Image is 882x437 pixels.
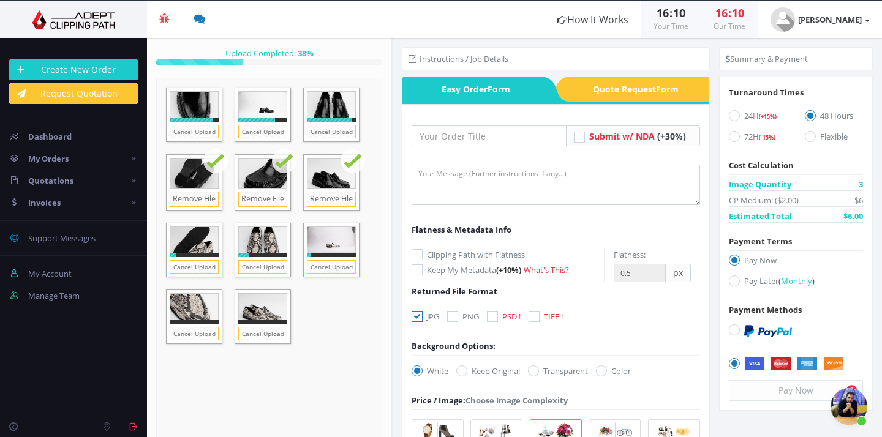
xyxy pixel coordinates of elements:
span: TIFF ! [544,311,563,322]
span: Flatness & Metadata Info [412,224,511,235]
a: Easy OrderForm [402,77,541,102]
span: $6.00 [843,210,863,222]
label: White [412,365,448,377]
a: Remove File [238,192,287,207]
i: Form [656,83,679,95]
span: Dashboard [28,131,72,142]
span: 16 [715,6,728,20]
a: Open chat [831,388,867,425]
span: 38 [298,48,306,59]
span: Estimated Total [729,210,792,222]
span: (+10%) [496,264,521,275]
label: JPG [412,310,439,323]
a: (Monthly) [778,275,815,286]
span: Price / Image: [412,395,466,406]
strong: % [296,48,314,59]
a: (+15%) [759,110,777,121]
span: Returned File Format [412,286,497,297]
div: Choose Image Complexity [412,394,568,406]
label: 24H [729,110,787,126]
label: PNG [447,310,479,323]
label: Keep My Metadata - [412,264,604,276]
a: Cancel Upload [170,260,219,274]
a: Cancel Upload [307,125,356,138]
span: : [669,6,673,20]
span: Quote Request [571,77,710,102]
label: Clipping Path with Flatness [412,248,604,261]
span: My Account [28,268,72,279]
a: What's This? [524,264,569,275]
a: Cancel Upload [170,125,219,138]
span: Image Quantity [729,178,791,190]
span: Support Messages [28,233,96,244]
img: Securely by Stripe [744,357,844,371]
a: Request Quotation [9,83,138,104]
label: 72H [729,130,787,147]
label: Flatness: [614,248,646,261]
span: Payment Methods [729,304,802,315]
span: Easy Order [402,77,541,102]
span: My Orders [28,153,69,164]
a: Cancel Upload [238,125,287,138]
img: user_default.jpg [771,7,795,32]
a: Quote RequestForm [571,77,710,102]
span: Invoices [28,197,61,208]
div: Upload Completed: [156,47,382,59]
li: Summary & Payment [726,53,808,65]
a: (-15%) [759,131,775,142]
strong: [PERSON_NAME] [798,14,862,25]
a: Create New Order [9,59,138,80]
label: Pay Later [729,275,863,291]
a: Cancel Upload [170,327,219,340]
a: Remove File [170,192,219,207]
span: PSD ! [502,311,521,322]
a: Cancel Upload [238,327,287,340]
a: Cancel Upload [307,260,356,274]
span: Submit w/ NDA [589,130,655,142]
span: Quotations [28,175,73,186]
input: Your Order Title [412,125,567,146]
a: Remove File [307,192,356,207]
a: [PERSON_NAME] [758,1,882,38]
span: (+30%) [657,130,686,142]
span: CP Medium: ($2.00) [729,194,799,206]
small: Your Time [654,21,688,31]
div: Background Options: [412,340,496,352]
span: 10 [732,6,744,20]
span: 10 [673,6,685,20]
label: Transparent [528,365,588,377]
span: px [666,264,691,282]
span: (-15%) [759,133,775,141]
label: 48 Hours [805,110,863,126]
label: Pay Now [729,254,863,271]
span: 16 [657,6,669,20]
li: Instructions / Job Details [409,53,508,65]
span: $6 [854,194,863,206]
a: Submit w/ NDA (+30%) [589,130,686,142]
label: Color [596,365,631,377]
i: Form [488,83,510,95]
label: Flexible [805,130,863,147]
span: 3 [859,178,863,190]
span: Payment Terms [729,236,792,247]
span: Cost Calculation [729,160,794,171]
span: Turnaround Times [729,87,804,98]
small: Our Time [714,21,745,31]
span: : [728,6,732,20]
span: Manage Team [28,290,80,301]
img: Adept Graphics [9,10,138,29]
span: (+15%) [759,113,777,121]
a: How It Works [545,1,641,38]
img: PayPal [744,325,792,337]
span: Monthly [781,275,812,286]
label: Keep Original [456,365,520,377]
a: Cancel Upload [238,260,287,274]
